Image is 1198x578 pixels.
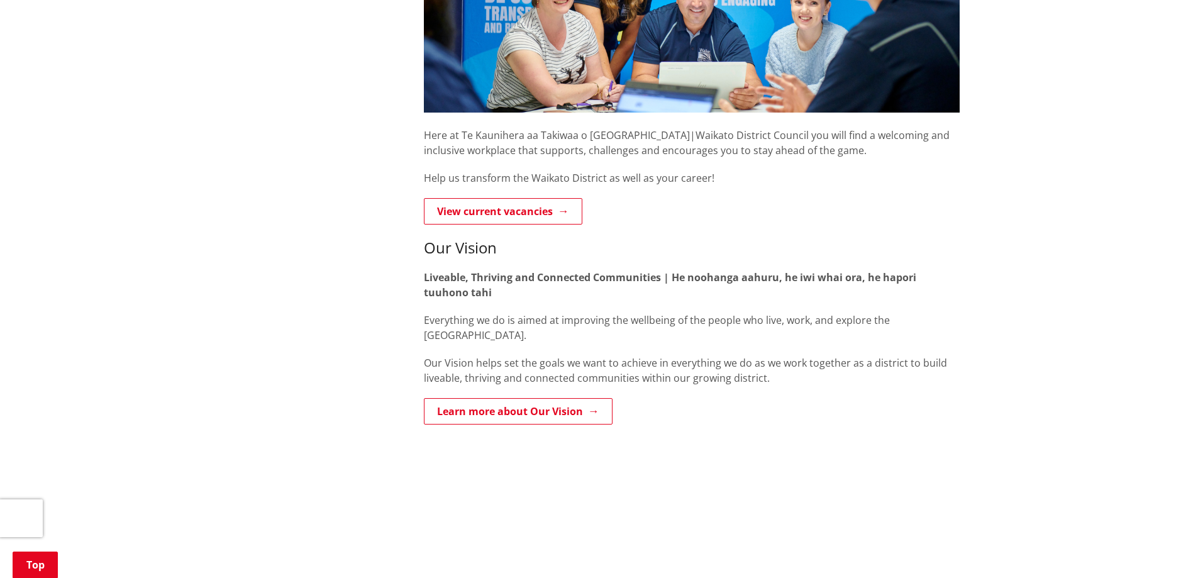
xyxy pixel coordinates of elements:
[424,270,916,299] strong: Liveable, Thriving and Connected Communities | He noohanga aahuru, he iwi whai ora, he hapori tuu...
[424,313,960,343] p: Everything we do is aimed at improving the wellbeing of the people who live, work, and explore th...
[1140,525,1185,570] iframe: Messenger Launcher
[424,170,960,186] p: Help us transform the Waikato District as well as your career!
[424,113,960,158] p: Here at Te Kaunihera aa Takiwaa o [GEOGRAPHIC_DATA]|Waikato District Council you will find a welc...
[424,198,582,225] a: View current vacancies
[424,355,960,386] p: Our Vision helps set the goals we want to achieve in everything we do as we work together as a di...
[424,239,960,257] h3: Our Vision
[424,398,613,425] a: Learn more about Our Vision
[13,552,58,578] a: Top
